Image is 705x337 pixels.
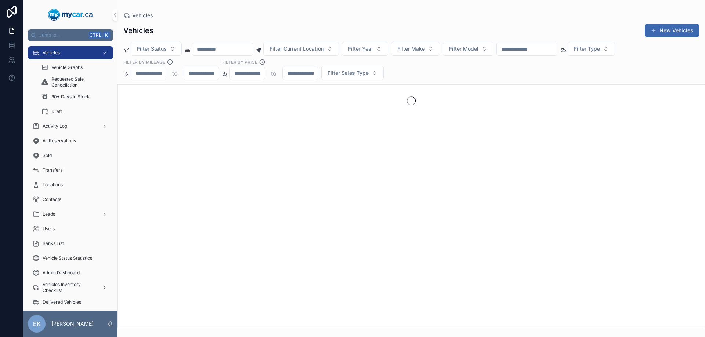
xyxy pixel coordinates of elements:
span: Filter Type [574,45,600,52]
a: 90+ Days In Stock [37,90,113,103]
a: Users [28,222,113,235]
span: Filter Sales Type [328,69,369,77]
span: Admin Dashboard [43,270,80,276]
span: EK [33,319,41,328]
button: Select Button [263,42,339,56]
span: Jump to... [39,32,86,38]
button: Select Button [131,42,182,56]
label: Filter By Mileage [123,59,165,65]
span: Leads [43,211,55,217]
a: Vehicles [28,46,113,59]
button: New Vehicles [645,24,699,37]
span: All Reservations [43,138,76,144]
span: Vehicles [132,12,153,19]
button: Jump to...CtrlK [28,29,113,41]
a: Draft [37,105,113,118]
span: Locations [43,182,63,188]
a: Admin Dashboard [28,266,113,279]
span: Vehicle Status Statistics [43,255,92,261]
button: Select Button [321,66,384,80]
span: Sold [43,153,52,158]
a: Vehicles Inventory Checklist [28,281,113,294]
p: [PERSON_NAME] [51,320,94,327]
button: Select Button [568,42,615,56]
img: App logo [48,9,93,21]
span: Draft [51,109,62,114]
button: Select Button [391,42,440,56]
a: Vehicle Status Statistics [28,252,113,265]
span: Filter Year [348,45,373,52]
label: FILTER BY PRICE [222,59,257,65]
span: Requested Sale Cancellation [51,76,106,88]
p: to [172,69,178,78]
span: Vehicle Graphs [51,65,83,70]
span: Vehicles Inventory Checklist [43,282,96,293]
span: K [104,32,109,38]
a: Delivered Vehicles [28,296,113,309]
span: Filter Status [137,45,167,52]
p: to [271,69,276,78]
span: 90+ Days In Stock [51,94,90,100]
span: Banks List [43,241,64,246]
a: Sold [28,149,113,162]
span: Delivered Vehicles [43,299,81,305]
span: Ctrl [89,32,102,39]
span: Transfers [43,167,62,173]
a: Vehicle Graphs [37,61,113,74]
a: Leads [28,208,113,221]
span: Filter Model [449,45,478,52]
a: Transfers [28,164,113,177]
a: All Reservations [28,134,113,147]
a: Banks List [28,237,113,250]
a: Requested Sale Cancellation [37,76,113,89]
span: Filter Current Location [270,45,324,52]
span: Filter Make [397,45,425,52]
div: scrollable content [23,41,117,311]
h1: Vehicles [123,25,153,36]
span: Users [43,226,55,232]
a: Locations [28,178,113,191]
button: Select Button [342,42,388,56]
span: Contacts [43,197,61,202]
a: Vehicles [123,12,153,19]
span: Activity Log [43,123,67,129]
a: Activity Log [28,120,113,133]
button: Select Button [443,42,493,56]
span: Vehicles [43,50,60,56]
a: Contacts [28,193,113,206]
